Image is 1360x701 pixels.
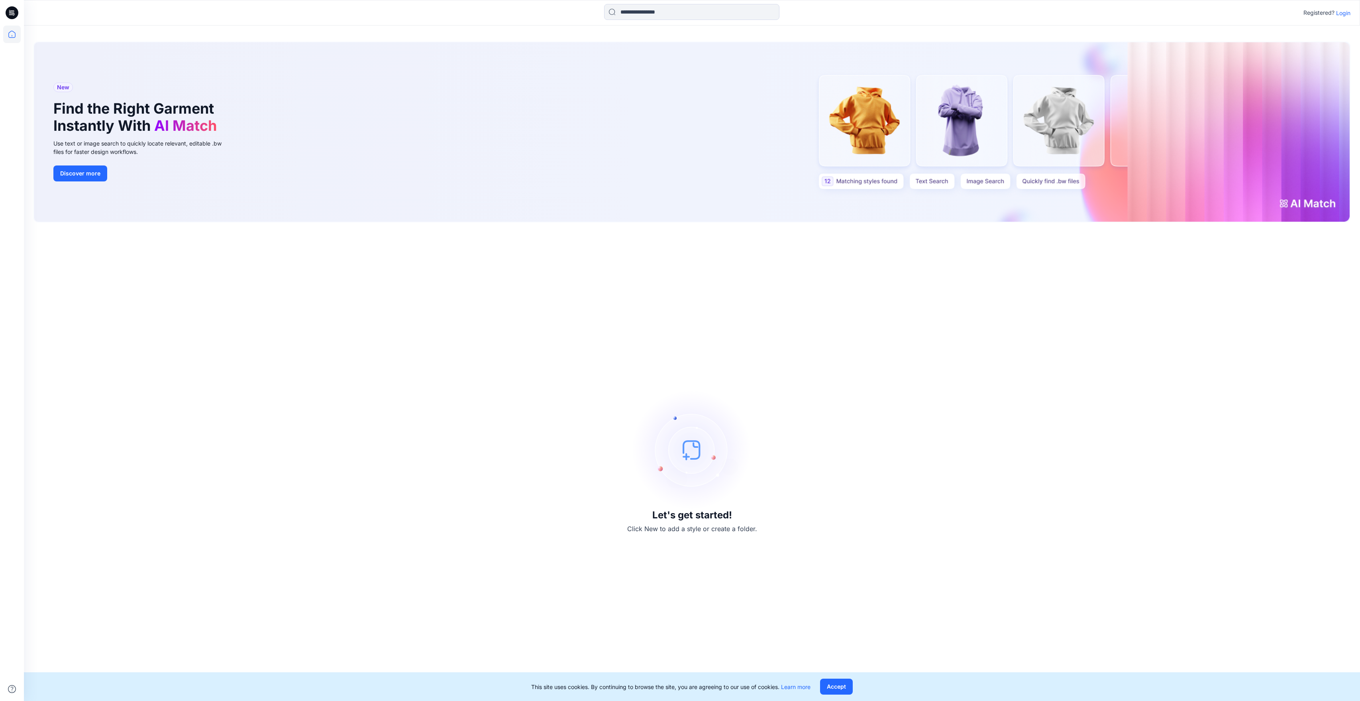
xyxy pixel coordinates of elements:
[820,679,853,695] button: Accept
[53,165,107,181] button: Discover more
[57,83,69,92] span: New
[652,510,732,521] h3: Let's get started!
[154,117,217,134] span: AI Match
[1303,8,1334,18] p: Registered?
[53,100,221,134] h1: Find the Right Garment Instantly With
[1336,9,1350,17] p: Login
[531,683,811,691] p: This site uses cookies. By continuing to browse the site, you are agreeing to our use of cookies.
[627,524,757,534] p: Click New to add a style or create a folder.
[632,390,752,510] img: empty-state-image.svg
[781,683,811,690] a: Learn more
[53,139,233,156] div: Use text or image search to quickly locate relevant, editable .bw files for faster design workflows.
